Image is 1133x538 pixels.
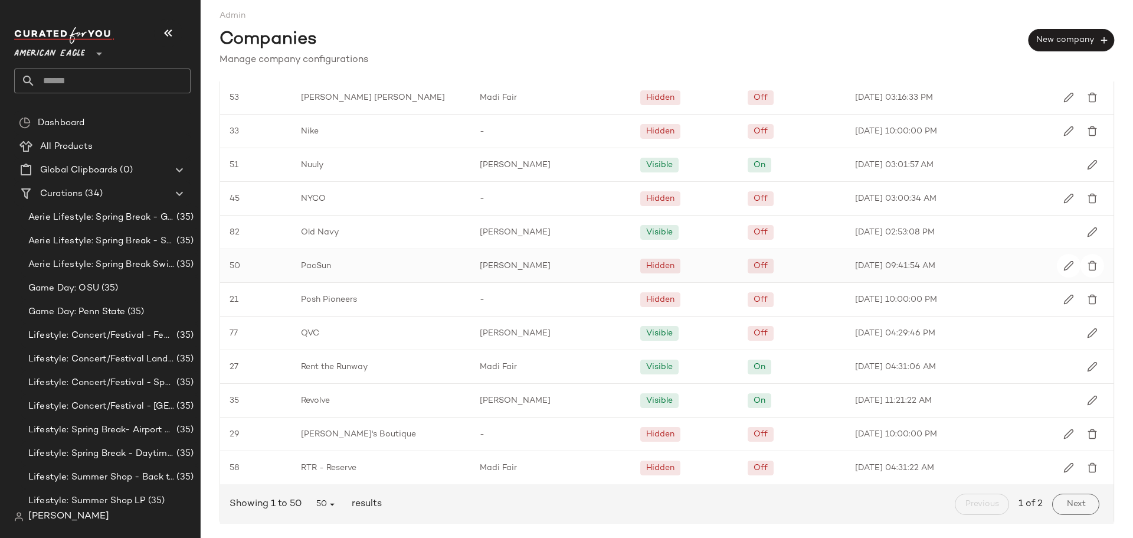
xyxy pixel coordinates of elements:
span: (35) [146,494,165,508]
img: svg%3e [1063,193,1074,204]
span: Old Navy [301,226,339,239]
span: Showing 1 to 50 [230,497,306,511]
span: [DATE] 03:16:33 PM [855,92,933,104]
div: Off [754,462,768,474]
div: Hidden [646,428,674,441]
div: Hidden [646,294,674,306]
span: [DATE] 11:21:22 AM [855,394,932,407]
div: Off [754,92,768,104]
span: 53 [230,92,239,104]
span: Curations [40,187,83,201]
div: Visible [646,327,673,340]
span: (35) [174,423,194,437]
span: 35 [230,394,239,407]
button: New company [1029,29,1114,51]
div: Visible [646,226,673,239]
span: [PERSON_NAME] [480,226,551,239]
span: (35) [174,400,194,413]
span: Aerie Lifestyle: Spring Break - Girly/Femme [28,211,174,224]
span: [DATE] 04:31:06 AM [855,361,936,373]
div: Hidden [646,92,674,104]
span: Global Clipboards [40,164,117,177]
button: Next [1052,494,1099,515]
span: NYCO [301,193,326,205]
span: Madi Fair [480,92,517,104]
span: (35) [174,376,194,390]
span: (35) [174,329,194,343]
span: Lifestyle: Concert/Festival - [GEOGRAPHIC_DATA] [28,400,174,413]
span: Revolve [301,394,330,407]
span: Lifestyle: Concert/Festival - Femme [28,329,174,343]
span: (35) [174,258,194,272]
span: New company [1036,35,1107,45]
div: Off [754,294,768,306]
span: [DATE] 03:01:57 AM [855,159,934,171]
span: American Eagle [14,40,85,61]
span: Posh Pioneers [301,294,357,306]
span: RTR - Reserve [301,462,356,474]
span: Lifestyle: Spring Break - Daytime Casual [28,447,174,461]
span: 51 [230,159,238,171]
span: Game Day: OSU [28,282,99,295]
div: On [754,159,765,171]
img: svg%3e [1087,126,1098,136]
img: svg%3e [1063,260,1074,271]
img: svg%3e [1087,462,1098,473]
img: svg%3e [19,117,31,129]
span: [PERSON_NAME] [480,260,551,272]
div: Off [754,193,768,205]
span: [PERSON_NAME] [480,327,551,340]
span: 82 [230,226,240,239]
span: Aerie Lifestyle: Spring Break - Sporty [28,234,174,248]
span: (0) [117,164,132,177]
span: (35) [125,305,145,319]
span: (35) [174,211,194,224]
span: (35) [174,447,194,461]
div: On [754,394,765,407]
div: Off [754,327,768,340]
div: Hidden [646,260,674,272]
div: Off [754,226,768,239]
span: 27 [230,361,238,373]
span: Rent the Runway [301,361,368,373]
span: [DATE] 10:00:00 PM [855,428,937,441]
span: (35) [99,282,119,295]
span: [PERSON_NAME] [480,394,551,407]
span: [DATE] 03:00:34 AM [855,193,936,205]
span: Madi Fair [480,462,517,474]
div: Hidden [646,125,674,138]
span: [PERSON_NAME] [480,159,551,171]
img: svg%3e [1087,361,1098,372]
span: [DATE] 04:29:46 PM [855,327,935,340]
span: 21 [230,294,238,306]
div: Hidden [646,193,674,205]
span: All Products [40,140,93,154]
span: PacSun [301,260,331,272]
img: svg%3e [1087,328,1098,338]
span: 77 [230,327,238,340]
span: Lifestyle: Summer Shop - Back to School Essentials [28,471,174,484]
div: Off [754,428,768,441]
img: svg%3e [1087,193,1098,204]
div: Visible [646,394,673,407]
span: Lifestyle: Summer Shop LP [28,494,146,508]
img: svg%3e [1087,429,1098,439]
span: - [480,125,484,138]
span: QVC [301,327,319,340]
img: svg%3e [1087,159,1098,170]
button: 50 [306,494,347,515]
span: Aerie Lifestyle: Spring Break Swimsuits Landing Page [28,258,174,272]
span: [DATE] 04:31:22 AM [855,462,934,474]
span: [DATE] 09:41:54 AM [855,260,935,272]
span: (35) [174,353,194,366]
span: Lifestyle: Concert/Festival Landing Page [28,353,174,366]
span: 45 [230,193,240,205]
img: svg%3e [1063,462,1074,473]
img: svg%3e [1063,92,1074,103]
span: 29 [230,428,240,441]
span: results [347,497,382,511]
span: (35) [174,234,194,248]
div: On [754,361,765,373]
img: svg%3e [1087,227,1098,237]
img: svg%3e [1063,429,1074,439]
